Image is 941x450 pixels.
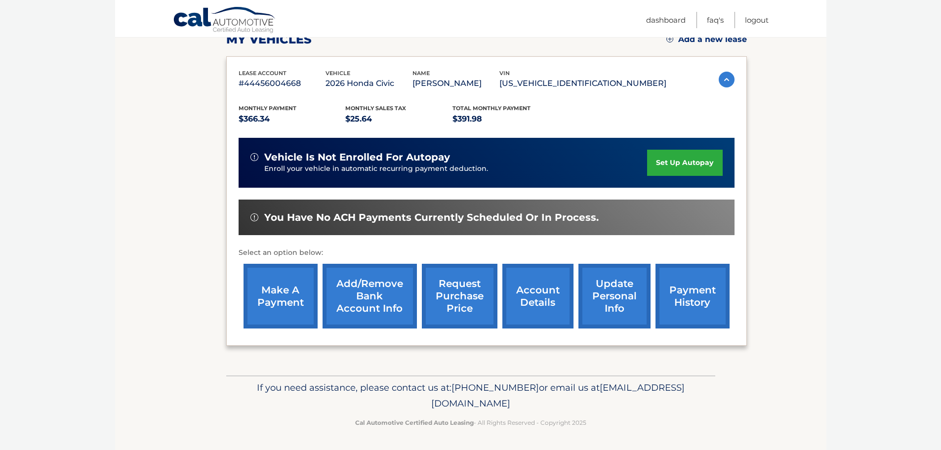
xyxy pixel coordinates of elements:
img: alert-white.svg [250,153,258,161]
p: $366.34 [239,112,346,126]
p: #44456004668 [239,77,326,90]
span: Monthly sales Tax [345,105,406,112]
p: $391.98 [452,112,560,126]
h2: my vehicles [226,32,312,47]
p: Enroll your vehicle in automatic recurring payment deduction. [264,164,648,174]
a: FAQ's [707,12,724,28]
span: name [412,70,430,77]
p: 2026 Honda Civic [326,77,412,90]
p: [PERSON_NAME] [412,77,499,90]
p: Select an option below: [239,247,735,259]
img: accordion-active.svg [719,72,735,87]
p: [US_VEHICLE_IDENTIFICATION_NUMBER] [499,77,666,90]
a: account details [502,264,573,328]
p: $25.64 [345,112,452,126]
p: If you need assistance, please contact us at: or email us at [233,380,709,411]
a: Cal Automotive [173,6,277,35]
img: add.svg [666,36,673,42]
span: Monthly Payment [239,105,296,112]
span: vehicle [326,70,350,77]
strong: Cal Automotive Certified Auto Leasing [355,419,474,426]
a: set up autopay [647,150,722,176]
a: update personal info [578,264,651,328]
a: Add/Remove bank account info [323,264,417,328]
span: Total Monthly Payment [452,105,531,112]
span: lease account [239,70,286,77]
a: make a payment [244,264,318,328]
span: [PHONE_NUMBER] [451,382,539,393]
a: Dashboard [646,12,686,28]
img: alert-white.svg [250,213,258,221]
span: vehicle is not enrolled for autopay [264,151,450,164]
span: vin [499,70,510,77]
a: request purchase price [422,264,497,328]
a: Logout [745,12,769,28]
span: You have no ACH payments currently scheduled or in process. [264,211,599,224]
a: payment history [655,264,730,328]
span: [EMAIL_ADDRESS][DOMAIN_NAME] [431,382,685,409]
a: Add a new lease [666,35,747,44]
p: - All Rights Reserved - Copyright 2025 [233,417,709,428]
